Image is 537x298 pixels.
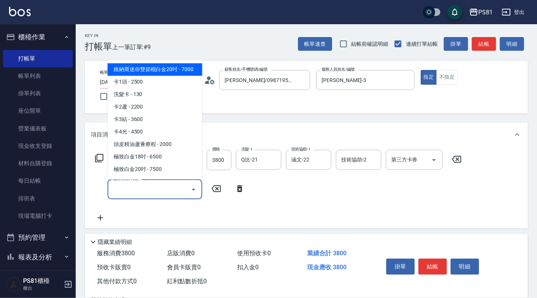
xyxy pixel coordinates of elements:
[237,264,259,271] span: 扣入金 0
[322,67,355,72] label: 服務人員姓名/編號
[478,8,493,17] div: PS81
[108,113,202,126] span: 卡3結 - 3600
[97,278,137,285] span: 其他付款方式 0
[351,40,389,48] span: 結帳前確認明細
[3,172,73,189] a: 每日結帳
[187,183,200,196] button: Close
[3,267,73,286] button: 客戶管理
[3,120,73,137] a: 營業儀表板
[3,50,73,67] a: 打帳單
[108,151,202,163] span: 極致白金18吋 - 6500
[100,70,116,75] label: 帳單日期
[3,137,73,155] a: 現金收支登錄
[436,70,457,85] button: 不指定
[225,67,268,72] label: 顧客姓名/手機號碼/編號
[3,102,73,120] a: 座位開單
[472,37,496,51] button: 結帳
[291,146,311,152] label: 技術協助-1
[447,5,462,20] button: save
[3,67,73,85] a: 帳單列表
[499,5,528,19] button: 登出
[108,88,202,101] span: 洗髮卡 - 130
[97,264,131,271] span: 預收卡販賣 0
[85,41,112,52] h3: 打帳單
[9,7,31,16] img: Logo
[108,101,202,113] span: 卡2蘆 - 2200
[91,131,114,139] p: 項目消費
[108,76,202,88] span: 卡1頭 - 2500
[3,155,73,172] a: 材料自購登錄
[167,250,195,257] span: 店販消費 0
[85,33,112,38] h2: Key In
[451,259,479,275] button: 明細
[421,70,437,85] button: 指定
[167,278,207,285] span: 紅利點數折抵 0
[6,277,21,292] img: Person
[3,27,73,47] button: 櫃檯作業
[298,37,332,51] button: 帳單速查
[108,163,202,175] span: 極致白金20吋 - 7500
[500,37,524,51] button: 明細
[3,85,73,102] a: 掛單列表
[3,228,73,247] button: 預約管理
[241,146,253,152] label: 洗髮-1
[108,175,202,188] span: 極致白金22吋 - 8500
[3,190,73,207] a: 排班表
[386,259,415,275] button: 掛單
[100,76,181,88] input: YYYY/MM/DD hh:mm
[167,264,201,271] span: 會員卡販賣 0
[3,207,73,225] a: 現場電腦打卡
[418,259,447,275] button: 結帳
[212,146,220,152] label: 價格
[237,250,271,257] span: 使用預收卡 0
[444,37,468,51] button: 掛單
[428,154,440,166] button: Open
[108,138,202,151] span: 頭皮精油蘆薈療程 - 2000
[23,277,62,285] h5: PS81櫃檯
[307,264,347,271] span: 現金應收 3800
[23,285,62,292] p: 櫃台
[466,5,496,20] button: PS81
[108,63,202,76] span: 維納斯迷你雙節棍白金20吋 - 7000
[97,250,135,257] span: 服務消費 3800
[307,250,347,257] span: 業績合計 3800
[108,126,202,138] span: 卡4光 - 4500
[3,247,73,267] button: 報表及分析
[98,238,132,246] p: 隱藏業績明細
[85,123,528,147] div: 項目消費
[406,40,438,48] span: 連續打單結帳
[112,42,151,52] span: 上一筆訂單:#9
